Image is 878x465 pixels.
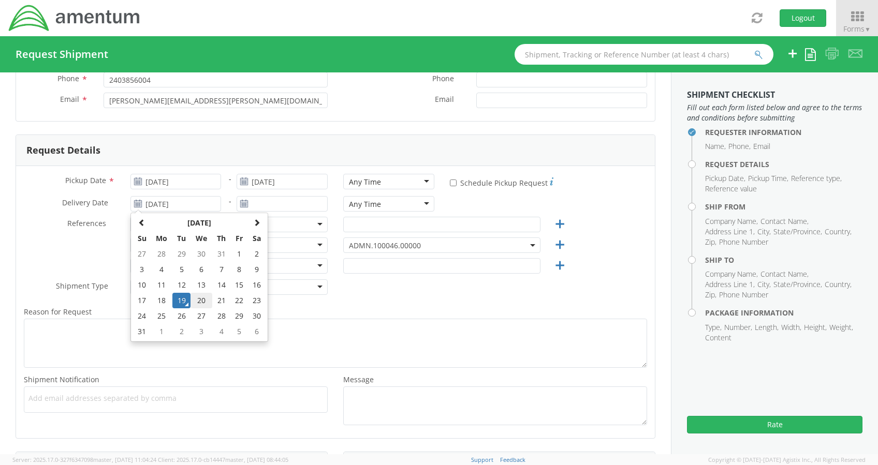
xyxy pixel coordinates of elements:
[133,277,151,293] td: 10
[705,237,716,247] li: Zip
[230,324,248,339] td: 5
[24,374,99,384] span: Shipment Notification
[191,246,212,262] td: 30
[349,199,381,209] div: Any Time
[138,219,145,226] span: Previous Month
[705,322,722,333] li: Type
[705,256,862,264] h4: Ship To
[67,218,106,228] span: References
[230,293,248,308] td: 22
[471,456,493,463] a: Support
[133,231,151,246] th: Su
[24,307,92,317] span: Reason for Request
[65,175,106,185] span: Pickup Date
[755,322,779,333] li: Length
[705,203,862,211] h4: Ship From
[705,227,755,237] li: Address Line 1
[60,94,79,104] span: Email
[172,324,191,339] td: 2
[151,262,173,277] td: 4
[62,198,108,209] span: Delivery Date
[8,4,141,33] img: dyn-intl-logo-049831509241104b2a82.png
[28,393,323,403] span: Add email addresses separated by comma
[212,231,230,246] th: Th
[773,279,822,290] li: State/Province
[230,277,248,293] td: 15
[191,277,212,293] td: 13
[825,279,852,290] li: Country
[248,246,266,262] td: 2
[16,49,108,60] h4: Request Shipment
[705,128,862,136] h4: Requester Information
[865,25,871,34] span: ▼
[705,279,755,290] li: Address Line 1
[212,308,230,324] td: 28
[133,262,151,277] td: 3
[757,227,771,237] li: City
[212,277,230,293] td: 14
[151,277,173,293] td: 11
[191,324,212,339] td: 3
[253,219,260,226] span: Next Month
[230,231,248,246] th: Fr
[825,227,852,237] li: Country
[705,290,716,300] li: Zip
[151,308,173,324] td: 25
[804,322,827,333] li: Height
[172,293,191,308] td: 19
[191,231,212,246] th: We
[432,73,454,85] span: Phone
[57,73,79,83] span: Phone
[133,324,151,339] td: 31
[172,231,191,246] th: Tu
[133,293,151,308] td: 17
[705,184,757,194] li: Reference value
[172,246,191,262] td: 29
[829,322,853,333] li: Weight
[349,241,535,250] span: ADMN.100046.00000
[151,293,173,308] td: 18
[705,216,758,227] li: Company Name
[687,91,862,100] h3: Shipment Checklist
[349,177,381,187] div: Any Time
[705,160,862,168] h4: Request Details
[248,277,266,293] td: 16
[212,324,230,339] td: 4
[343,374,374,384] span: Message
[843,24,871,34] span: Forms
[248,262,266,277] td: 9
[191,308,212,324] td: 27
[705,173,745,184] li: Pickup Date
[728,141,751,152] li: Phone
[172,262,191,277] td: 5
[500,456,525,463] a: Feedback
[753,141,770,152] li: Email
[56,281,108,293] span: Shipment Type
[225,456,288,463] span: master, [DATE] 08:44:05
[26,145,100,156] h3: Request Details
[705,141,726,152] li: Name
[343,237,540,253] span: ADMN.100046.00000
[781,322,801,333] li: Width
[248,308,266,324] td: 30
[151,231,173,246] th: Mo
[248,324,266,339] td: 6
[230,246,248,262] td: 1
[151,324,173,339] td: 1
[172,277,191,293] td: 12
[773,227,822,237] li: State/Province
[151,215,248,231] th: Select Month
[133,308,151,324] td: 24
[760,269,809,279] li: Contact Name
[230,262,248,277] td: 8
[719,290,768,300] li: Phone Number
[450,176,553,188] label: Schedule Pickup Request
[158,456,288,463] span: Client: 2025.17.0-cb14447
[748,173,788,184] li: Pickup Time
[719,237,768,247] li: Phone Number
[687,102,862,123] span: Fill out each form listed below and agree to the terms and conditions before submitting
[191,262,212,277] td: 6
[687,416,862,433] button: Rate
[515,44,773,65] input: Shipment, Tracking or Reference Number (at least 4 chars)
[151,246,173,262] td: 28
